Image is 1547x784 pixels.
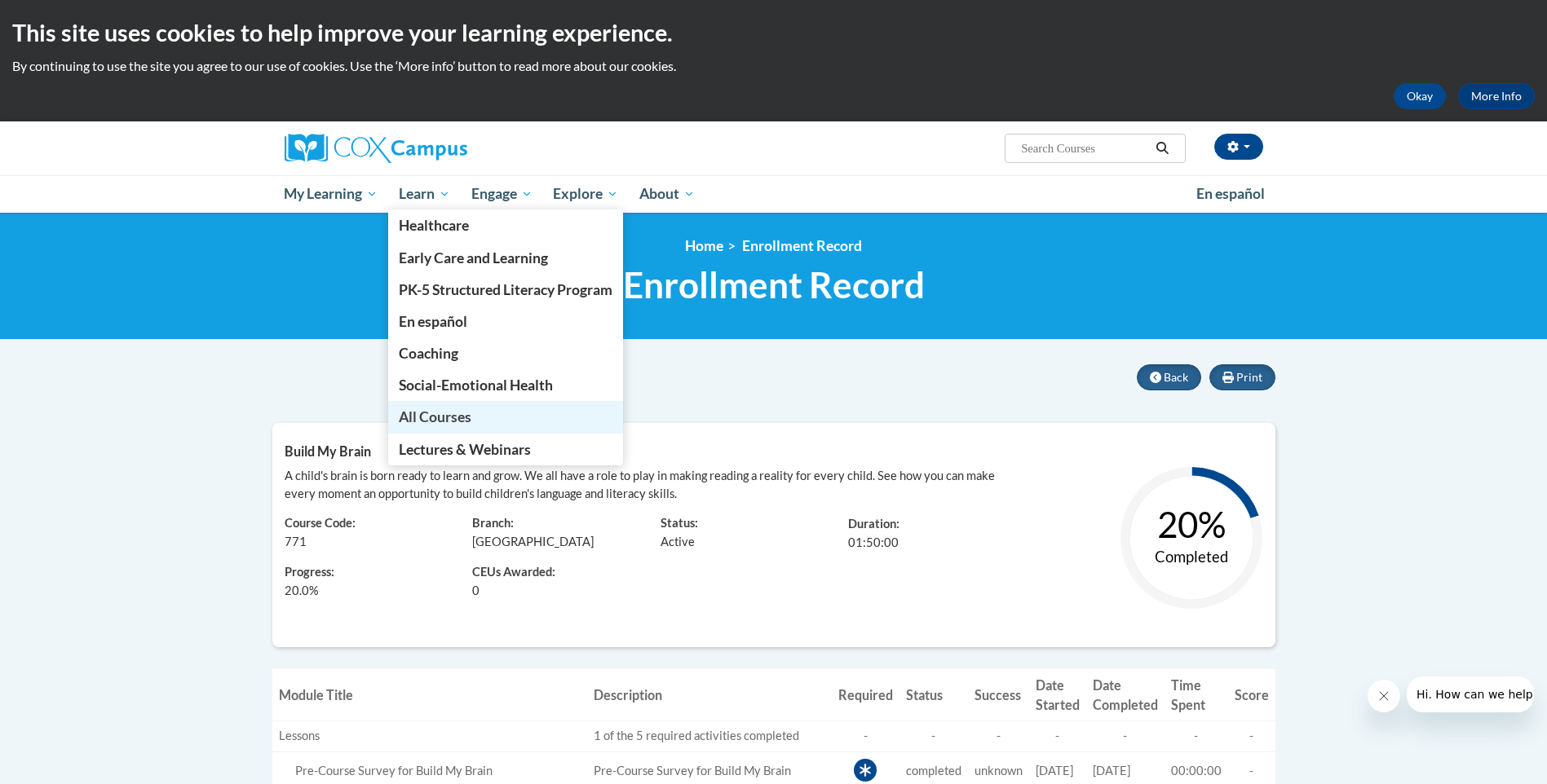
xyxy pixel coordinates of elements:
[399,377,553,394] span: Social-Emotional Health
[399,281,612,298] span: PK-5 Structured Literacy Program
[1209,364,1275,390] button: Print
[10,11,132,24] span: Hi. How can we help?
[899,669,968,720] th: Status
[285,134,467,163] img: Cox Campus
[285,565,334,579] span: Progress:
[260,175,1288,213] div: Main menu
[685,237,723,254] a: Home
[461,175,543,213] a: Engage
[1394,83,1446,109] button: Okay
[899,720,968,751] td: -
[279,763,581,780] div: Pre-Course Survey for Build My Brain
[1458,83,1535,109] a: More Info
[12,16,1535,49] h2: This site uses cookies to help improve your learning experience.
[848,517,899,531] span: Duration:
[388,274,623,306] a: PK-5 Structured Literacy Program
[285,535,307,548] span: 771
[639,184,695,204] span: About
[1165,720,1228,751] td: -
[1164,370,1188,384] span: Back
[388,369,623,401] a: Social-Emotional Health
[1155,548,1228,566] text: Completed
[1093,764,1130,777] span: [DATE]
[968,720,1029,751] td: -
[285,443,371,459] span: Build My Brain
[1171,764,1222,777] span: 00:00:00
[279,728,581,745] div: Lessons
[742,237,862,254] span: Enrollment Record
[1165,669,1228,720] th: Time Spent
[399,345,458,362] span: Coaching
[1036,764,1073,777] span: [DATE]
[1214,134,1263,160] button: Account Settings
[399,184,450,204] span: Learn
[594,728,825,745] div: 1 of the 5 required activities completed
[399,408,471,425] span: All Courses
[629,175,705,213] a: About
[1157,503,1226,545] text: 20%
[285,516,356,530] span: Course Code:
[12,57,1535,75] p: By continuing to use the site you agree to our use of cookies. Use the ‘More info’ button to read...
[1368,680,1400,712] iframe: Close message
[1249,764,1253,777] span: -
[848,535,899,549] span: 01:50:00
[388,242,623,274] a: Early Care and Learning
[388,401,623,433] a: All Courses
[1029,669,1086,720] th: Date Started
[832,669,899,720] th: Required
[471,184,533,204] span: Engage
[388,337,623,369] a: Coaching
[1029,720,1086,751] td: -
[472,582,480,600] span: 0
[1086,669,1165,720] th: Date Completed
[1150,139,1174,158] button: Search
[285,582,319,600] span: %
[1228,669,1275,720] th: Score
[906,764,961,777] span: completed
[1186,177,1275,211] a: En español
[399,313,467,330] span: En español
[472,516,514,530] span: Branch:
[472,535,594,548] span: [GEOGRAPHIC_DATA]
[968,669,1029,720] th: Success
[542,175,629,213] a: Explore
[1086,720,1165,751] td: -
[284,184,378,204] span: My Learning
[399,217,469,234] span: Healthcare
[1137,364,1201,390] button: Back
[285,584,309,597] span: 20.0
[1196,185,1265,202] span: En español
[1236,370,1262,384] span: Print
[661,516,698,530] span: Status:
[623,263,925,306] span: Enrollment Record
[399,441,531,458] span: Lectures & Webinars
[587,669,832,720] th: Description
[272,669,587,720] th: Module Title
[388,306,623,337] a: En español
[661,535,695,548] span: Active
[1019,139,1150,158] input: Search Courses
[285,469,995,500] span: A child's brain is born ready to learn and grow. We all have a role to play in making reading a r...
[388,434,623,465] a: Lectures & Webinars
[472,564,636,582] span: CEUs Awarded:
[832,720,899,751] td: -
[1407,676,1534,712] iframe: Message from company
[975,764,1023,777] span: unknown
[553,184,618,204] span: Explore
[388,209,623,241] a: Healthcare
[388,175,461,213] a: Learn
[274,175,389,213] a: My Learning
[1249,729,1253,742] span: -
[285,134,594,163] a: Cox Campus
[399,249,548,266] span: Early Care and Learning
